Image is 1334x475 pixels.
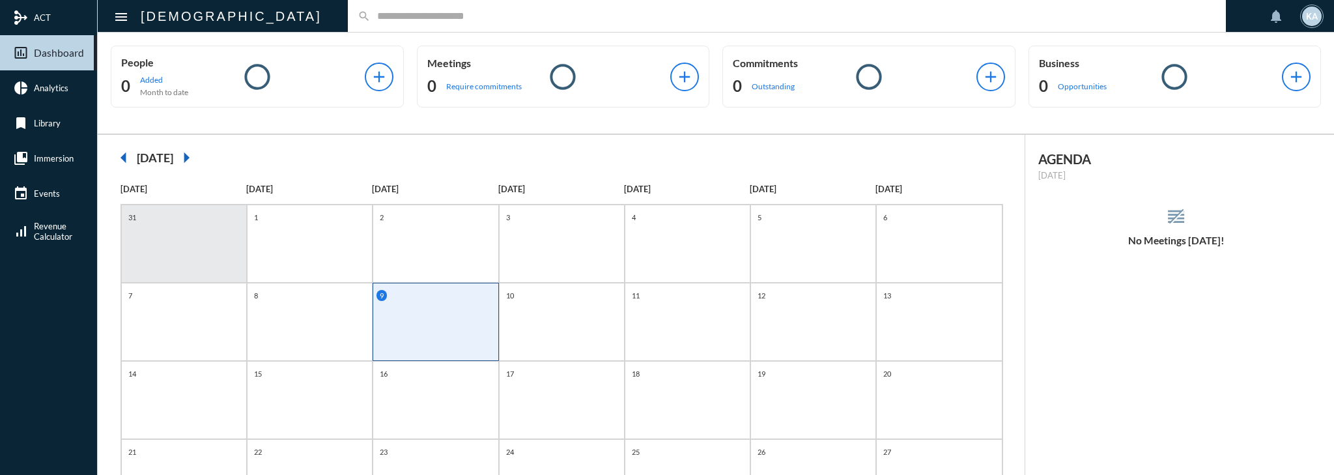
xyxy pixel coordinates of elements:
mat-icon: arrow_left [111,145,137,171]
mat-icon: Side nav toggle icon [113,9,129,25]
mat-icon: mediation [13,10,29,25]
p: 22 [251,446,265,457]
p: 17 [503,368,517,379]
p: 23 [376,446,391,457]
p: 11 [629,290,643,301]
p: 31 [125,212,139,223]
p: 9 [376,290,387,301]
h2: AGENDA [1038,151,1315,167]
span: Immersion [34,153,74,164]
p: 18 [629,368,643,379]
button: Toggle sidenav [108,3,134,29]
mat-icon: signal_cellular_alt [13,223,29,239]
p: 27 [880,446,894,457]
p: [DATE] [246,184,372,194]
span: Revenue Calculator [34,221,72,242]
p: 10 [503,290,517,301]
p: 25 [629,446,643,457]
p: [DATE] [1038,170,1315,180]
mat-icon: bookmark [13,115,29,131]
p: 7 [125,290,135,301]
mat-icon: arrow_right [173,145,199,171]
p: 26 [754,446,769,457]
mat-icon: search [358,10,371,23]
span: ACT [34,12,51,23]
p: 6 [880,212,890,223]
span: Library [34,118,61,128]
span: Events [34,188,60,199]
p: [DATE] [624,184,750,194]
p: 2 [376,212,387,223]
p: 12 [754,290,769,301]
h2: [DATE] [137,151,173,165]
p: 21 [125,446,139,457]
p: [DATE] [750,184,875,194]
p: 8 [251,290,261,301]
span: Analytics [34,83,68,93]
p: 5 [754,212,765,223]
p: 3 [503,212,513,223]
mat-icon: event [13,186,29,201]
p: 4 [629,212,639,223]
p: 15 [251,368,265,379]
p: 16 [376,368,391,379]
h5: No Meetings [DATE]! [1025,235,1328,246]
mat-icon: pie_chart [13,80,29,96]
p: 19 [754,368,769,379]
p: 13 [880,290,894,301]
span: Dashboard [34,47,84,59]
p: [DATE] [372,184,498,194]
p: [DATE] [121,184,246,194]
mat-icon: reorder [1165,206,1187,227]
p: 20 [880,368,894,379]
div: KA [1302,7,1322,26]
p: [DATE] [875,184,1001,194]
p: 1 [251,212,261,223]
mat-icon: collections_bookmark [13,151,29,166]
mat-icon: notifications [1268,8,1284,24]
mat-icon: insert_chart_outlined [13,45,29,61]
h2: [DEMOGRAPHIC_DATA] [141,6,322,27]
p: [DATE] [498,184,624,194]
p: 14 [125,368,139,379]
p: 24 [503,446,517,457]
